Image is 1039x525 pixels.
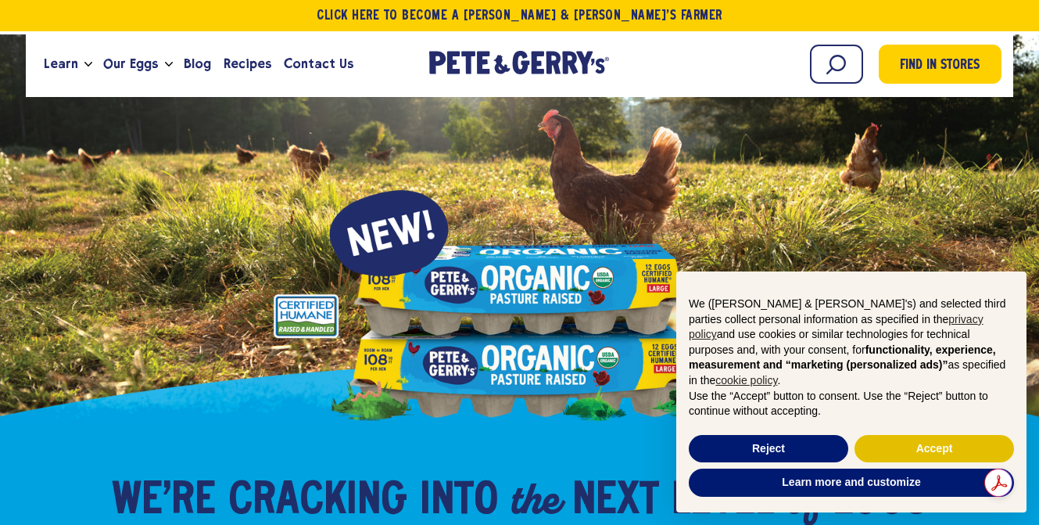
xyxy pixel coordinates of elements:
button: Open the dropdown menu for Learn [84,62,92,67]
button: Open the dropdown menu for Our Eggs [165,62,173,67]
span: Recipes [224,54,271,74]
span: We’re [112,478,216,525]
span: Cracking [228,478,407,525]
a: cookie policy [715,374,777,387]
a: Blog [177,43,217,85]
input: Search [810,45,863,84]
button: Learn more and customize [689,469,1014,497]
p: We ([PERSON_NAME] & [PERSON_NAME]'s) and selected third parties collect personal information as s... [689,297,1014,389]
span: Find in Stores [900,56,980,77]
button: Reject [689,435,848,463]
p: Use the “Accept” button to consent. Use the “Reject” button to continue without accepting. [689,389,1014,419]
span: Blog [184,54,211,74]
a: Contact Us [278,43,360,85]
a: Recipes [217,43,278,85]
button: Accept [854,435,1014,463]
span: Our Eggs [103,54,158,74]
span: into [420,478,498,525]
div: Notice [664,259,1039,525]
a: Find in Stores [879,45,1001,84]
a: Our Eggs [97,43,164,85]
span: Next [572,478,659,525]
span: Learn [44,54,78,74]
a: Learn [38,43,84,85]
span: Contact Us [284,54,353,74]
